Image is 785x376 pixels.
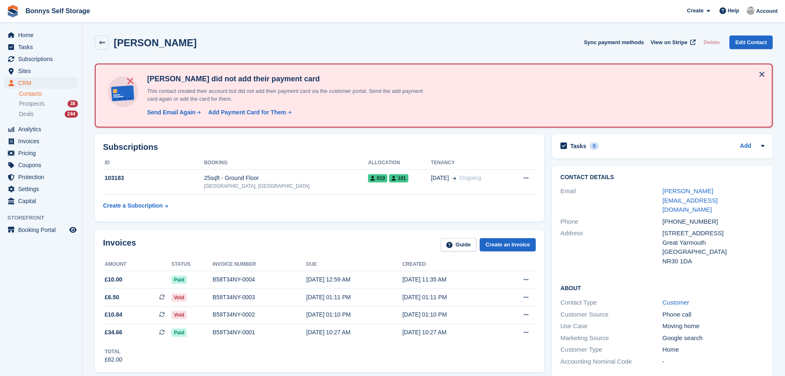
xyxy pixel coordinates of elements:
[19,100,45,108] span: Prospects
[18,41,68,53] span: Tasks
[560,217,662,227] div: Phone
[213,293,307,302] div: B58T34NY-0003
[368,174,387,182] span: 010
[103,156,204,170] th: ID
[18,29,68,41] span: Home
[204,156,368,170] th: Booking
[68,225,78,235] a: Preview store
[306,258,402,271] th: Due
[368,156,431,170] th: Allocation
[560,174,764,181] h2: Contact Details
[584,35,644,49] button: Sync payment methods
[205,108,292,117] a: Add Payment Card for Them
[18,77,68,89] span: CRM
[729,35,773,49] a: Edit Contact
[402,258,498,271] th: Created
[560,322,662,331] div: Use Case
[4,147,78,159] a: menu
[590,142,599,150] div: 0
[105,74,141,109] img: no-card-linked-e7822e413c904bf8b177c4d89f31251c4716f9871600ec3ca5bfc59e148c83f4.svg
[105,293,119,302] span: £6.50
[18,135,68,147] span: Invoices
[4,135,78,147] a: menu
[560,345,662,355] div: Customer Type
[7,214,82,222] span: Storefront
[663,299,689,306] a: Customer
[306,275,402,284] div: [DATE] 12:59 AM
[65,111,78,118] div: 244
[402,275,498,284] div: [DATE] 11:35 AM
[18,53,68,65] span: Subscriptions
[171,276,187,284] span: Paid
[204,174,368,182] div: 25sqft - Ground Floor
[18,65,68,77] span: Sites
[560,298,662,307] div: Contact Type
[105,310,122,319] span: £10.84
[4,65,78,77] a: menu
[663,247,764,257] div: [GEOGRAPHIC_DATA]
[663,187,718,213] a: [PERSON_NAME][EMAIL_ADDRESS][DOMAIN_NAME]
[213,258,307,271] th: Invoice number
[560,229,662,266] div: Address
[213,310,307,319] div: B58T34NY-0002
[663,257,764,266] div: NR30 1DA
[560,284,764,292] h2: About
[213,275,307,284] div: B58T34NY-0004
[4,77,78,89] a: menu
[4,123,78,135] a: menu
[4,171,78,183] a: menu
[19,99,78,108] a: Prospects 38
[22,4,93,18] a: Bonnys Self Storage
[114,37,197,48] h2: [PERSON_NAME]
[18,123,68,135] span: Analytics
[560,333,662,343] div: Marketing Source
[570,142,586,150] h2: Tasks
[171,311,187,319] span: Void
[747,7,755,15] img: James Bonny
[560,357,662,367] div: Accounting Nominal Code
[4,183,78,195] a: menu
[663,229,764,238] div: [STREET_ADDRESS]
[171,293,187,302] span: Void
[560,310,662,319] div: Customer Source
[389,174,408,182] span: 101
[103,198,168,213] a: Create a Subscription
[103,201,163,210] div: Create a Subscription
[306,310,402,319] div: [DATE] 01:10 PM
[19,110,78,118] a: Deals 244
[103,238,136,252] h2: Invoices
[204,182,368,190] div: [GEOGRAPHIC_DATA], [GEOGRAPHIC_DATA]
[18,195,68,207] span: Capital
[431,174,449,182] span: [DATE]
[213,328,307,337] div: B58T34NY-0001
[18,183,68,195] span: Settings
[663,333,764,343] div: Google search
[647,35,697,49] a: View on Stripe
[105,275,122,284] span: £10.00
[441,238,477,252] a: Guide
[19,90,78,98] a: Contacts
[651,38,687,47] span: View on Stripe
[4,41,78,53] a: menu
[105,348,122,355] div: Total
[4,224,78,236] a: menu
[208,108,286,117] div: Add Payment Card for Them
[306,328,402,337] div: [DATE] 10:27 AM
[147,108,196,117] div: Send Email Again
[144,74,432,84] h4: [PERSON_NAME] did not add their payment card
[144,87,432,103] p: This contact created their account but did not add their payment card via the customer portal. Se...
[480,238,536,252] a: Create an Invoice
[171,258,213,271] th: Status
[18,171,68,183] span: Protection
[459,175,481,181] span: Ongoing
[431,156,509,170] th: Tenancy
[663,357,764,367] div: -
[560,187,662,215] div: Email
[728,7,739,15] span: Help
[306,293,402,302] div: [DATE] 01:11 PM
[7,5,19,17] img: stora-icon-8386f47178a22dfd0bd8f6a31ec36ba5ce8667c1dd55bd0f319d3a0aa187defe.svg
[402,310,498,319] div: [DATE] 01:10 PM
[4,159,78,171] a: menu
[4,195,78,207] a: menu
[663,345,764,355] div: Home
